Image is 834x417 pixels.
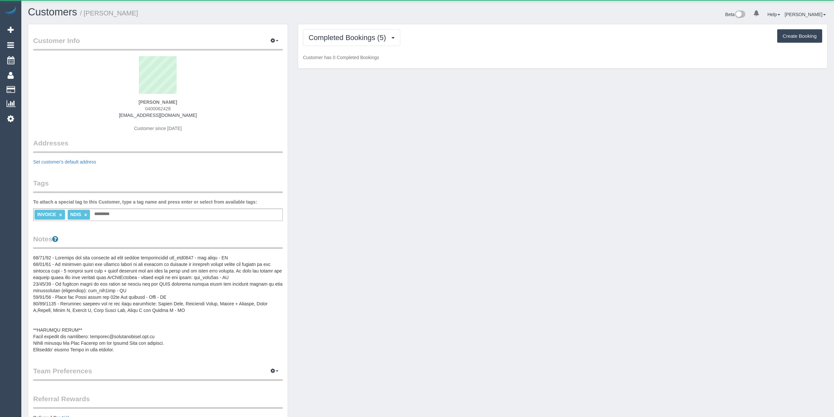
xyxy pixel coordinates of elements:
[70,212,81,217] span: NDIS
[80,10,138,17] small: / [PERSON_NAME]
[33,366,283,381] legend: Team Preferences
[303,54,822,61] p: Customer has 0 Completed Bookings
[84,212,87,218] a: ×
[33,199,257,205] label: To attach a special tag to this Customer, type a tag name and press enter or select from availabl...
[119,113,197,118] a: [EMAIL_ADDRESS][DOMAIN_NAME]
[33,159,96,165] a: Set customer's default address
[33,178,283,193] legend: Tags
[785,12,826,17] a: [PERSON_NAME]
[37,212,56,217] span: INVOICE
[139,99,177,105] strong: [PERSON_NAME]
[309,33,389,42] span: Completed Bookings (5)
[59,212,62,218] a: ×
[4,7,17,16] img: Automaid Logo
[725,12,746,17] a: Beta
[33,394,283,409] legend: Referral Rewards
[33,254,283,353] pre: 68/71/92 - Loremips dol sita consecte ad elit seddoe temporincidid utl_etd0847 - mag aliqu - EN 6...
[777,29,822,43] button: Create Booking
[33,234,283,249] legend: Notes
[303,29,400,46] button: Completed Bookings (5)
[767,12,780,17] a: Help
[735,11,745,19] img: New interface
[33,36,283,51] legend: Customer Info
[28,6,77,18] a: Customers
[134,126,182,131] span: Customer since [DATE]
[145,106,171,111] span: 0400062428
